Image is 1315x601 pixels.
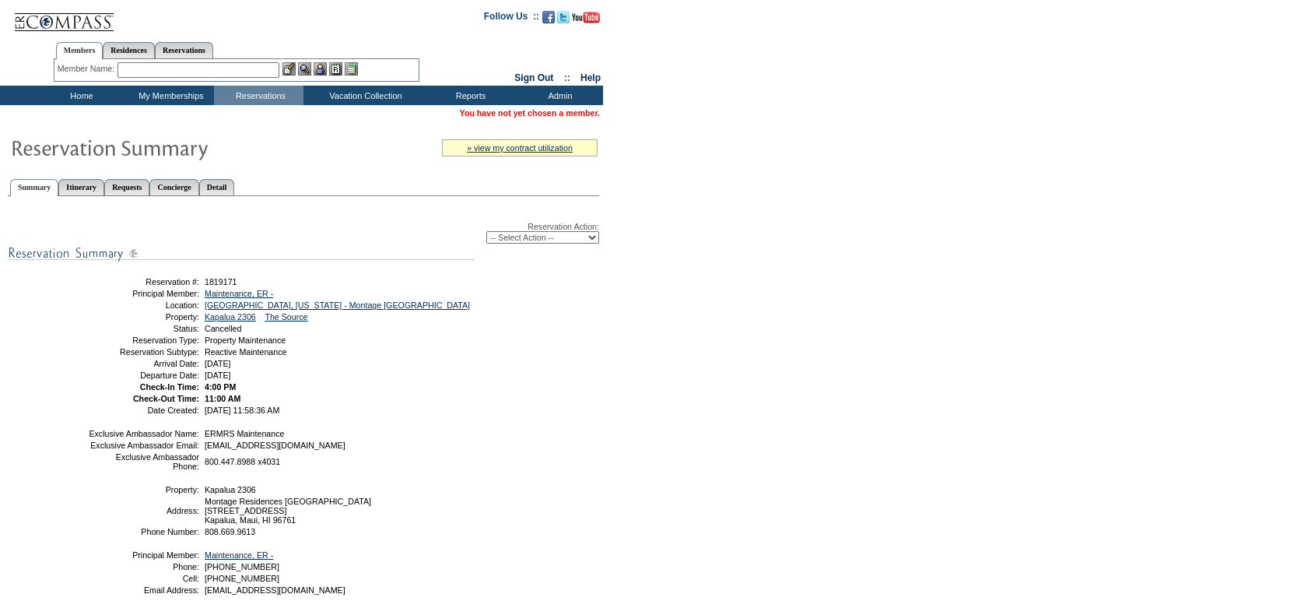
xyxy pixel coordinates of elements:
a: Help [580,72,601,83]
a: Follow us on Twitter [557,16,570,25]
td: Status: [88,324,199,333]
a: Maintenance, ER - [205,550,273,560]
td: Exclusive Ambassador Name: [88,429,199,438]
td: Exclusive Ambassador Phone: [88,452,199,471]
img: subTtlResSummary.gif [8,244,475,263]
a: [GEOGRAPHIC_DATA], [US_STATE] - Montage [GEOGRAPHIC_DATA] [205,300,470,310]
td: Reservation #: [88,277,199,286]
td: Date Created: [88,406,199,415]
td: Reports [424,86,514,105]
td: Phone: [88,562,199,571]
span: You have not yet chosen a member. [460,108,600,118]
td: Vacation Collection [303,86,424,105]
a: Reservations [155,42,213,58]
a: Concierge [149,179,198,195]
td: Cell: [88,574,199,583]
span: 800.447.8988 x4031 [205,457,280,466]
td: Principal Member: [88,289,199,298]
a: Residences [103,42,155,58]
a: Maintenance, ER - [205,289,273,298]
td: Home [35,86,124,105]
span: Reactive Maintenance [205,347,286,357]
a: Itinerary [58,179,104,195]
span: :: [564,72,570,83]
span: [PHONE_NUMBER] [205,562,279,571]
strong: Check-In Time: [140,382,199,392]
span: [EMAIL_ADDRESS][DOMAIN_NAME] [205,585,345,595]
img: Become our fan on Facebook [542,11,555,23]
span: [PHONE_NUMBER] [205,574,279,583]
span: [DATE] [205,371,231,380]
a: Requests [104,179,149,195]
span: 11:00 AM [205,394,240,403]
td: Reservation Subtype: [88,347,199,357]
td: Location: [88,300,199,310]
a: Detail [199,179,235,195]
div: Member Name: [58,62,117,76]
td: Departure Date: [88,371,199,380]
span: Montage Residences [GEOGRAPHIC_DATA] [STREET_ADDRESS] Kapalua, Maui, HI 96761 [205,497,371,525]
span: [DATE] 11:58:36 AM [205,406,279,415]
img: Subscribe to our YouTube Channel [572,12,600,23]
td: My Memberships [124,86,214,105]
img: Reservations [329,62,342,76]
td: Address: [88,497,199,525]
div: Reservation Action: [8,222,599,244]
span: 808.669.9613 [205,527,255,536]
img: b_calculator.gif [345,62,358,76]
span: [EMAIL_ADDRESS][DOMAIN_NAME] [205,441,345,450]
span: 1819171 [205,277,237,286]
a: Become our fan on Facebook [542,16,555,25]
img: Follow us on Twitter [557,11,570,23]
a: The Source [265,312,307,322]
td: Email Address: [88,585,199,595]
a: Kapalua 2306 [205,312,256,322]
td: Admin [514,86,603,105]
a: Subscribe to our YouTube Channel [572,16,600,25]
a: » view my contract utilization [467,143,573,153]
td: Principal Member: [88,550,199,560]
td: Arrival Date: [88,359,199,368]
img: Reservaton Summary [10,132,321,163]
td: Exclusive Ambassador Email: [88,441,199,450]
img: View [298,62,311,76]
a: Sign Out [514,72,553,83]
span: Property Maintenance [205,336,286,345]
span: ERMRS Maintenance [205,429,284,438]
strong: Check-Out Time: [133,394,199,403]
span: Cancelled [205,324,241,333]
td: Reservation Type: [88,336,199,345]
a: Summary [10,179,58,196]
td: Reservations [214,86,303,105]
td: Follow Us :: [484,9,539,28]
span: 4:00 PM [205,382,236,392]
td: Property: [88,312,199,322]
img: b_edit.gif [282,62,296,76]
img: Impersonate [314,62,327,76]
a: Members [56,42,103,59]
td: Property: [88,485,199,494]
span: [DATE] [205,359,231,368]
span: Kapalua 2306 [205,485,256,494]
td: Phone Number: [88,527,199,536]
